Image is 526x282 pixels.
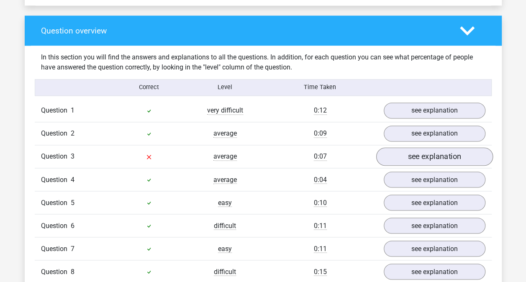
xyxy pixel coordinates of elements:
span: 6 [71,221,74,229]
span: 0:11 [314,221,327,230]
span: 0:12 [314,106,327,115]
span: 1 [71,106,74,114]
span: 4 [71,175,74,183]
span: 3 [71,152,74,160]
span: difficult [214,221,236,230]
a: see explanation [384,241,485,256]
a: see explanation [384,172,485,187]
span: average [213,129,237,138]
span: easy [218,244,232,253]
span: Question [41,151,71,162]
span: average [213,152,237,161]
span: 0:09 [314,129,327,138]
span: average [213,175,237,184]
span: 0:10 [314,198,327,207]
span: 0:11 [314,244,327,253]
span: Question [41,105,71,115]
a: see explanation [376,147,493,166]
span: Question [41,174,71,185]
span: 0:15 [314,267,327,276]
span: difficult [214,267,236,276]
span: Question [41,197,71,208]
a: see explanation [384,103,485,118]
span: very difficult [207,106,243,115]
span: 0:04 [314,175,327,184]
span: 5 [71,198,74,206]
span: 0:07 [314,152,327,161]
a: see explanation [384,218,485,233]
span: Question [41,220,71,231]
div: Level [187,83,263,92]
a: see explanation [384,126,485,141]
div: Time Taken [263,83,377,92]
span: Question [41,267,71,277]
a: see explanation [384,264,485,279]
span: easy [218,198,232,207]
a: see explanation [384,195,485,210]
span: 8 [71,267,74,275]
div: Correct [111,83,187,92]
span: Question [41,128,71,138]
div: In this section you will find the answers and explanations to all the questions. In addition, for... [35,52,492,72]
span: 2 [71,129,74,137]
span: 7 [71,244,74,252]
span: Question [41,244,71,254]
h4: Question overview [41,26,447,36]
